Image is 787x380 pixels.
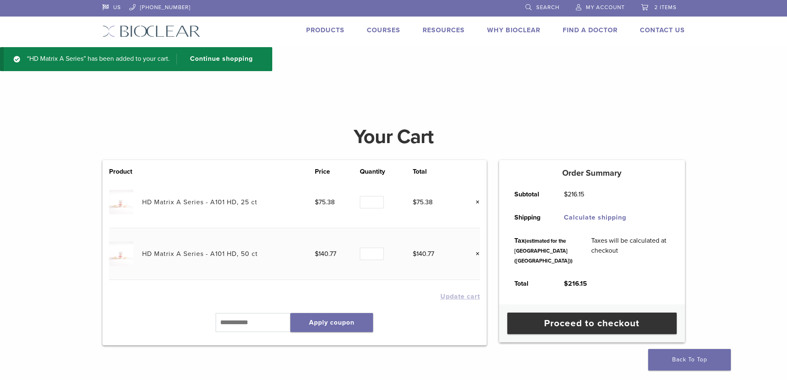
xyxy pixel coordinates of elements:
a: Proceed to checkout [507,313,677,334]
bdi: 140.77 [413,250,434,258]
h1: Your Cart [96,127,691,147]
img: HD Matrix A Series - A101 HD, 25 ct [109,190,133,214]
a: Products [306,26,345,34]
img: Bioclear [102,25,200,37]
td: Taxes will be calculated at checkout [582,229,679,272]
button: Update cart [440,293,480,300]
a: Back To Top [648,349,731,370]
th: Shipping [505,206,555,229]
a: HD Matrix A Series - A101 HD, 25 ct [142,198,257,206]
a: HD Matrix A Series - A101 HD, 50 ct [142,250,258,258]
th: Total [413,167,458,177]
a: Remove this item [469,249,480,259]
small: (estimated for the [GEOGRAPHIC_DATA] ([GEOGRAPHIC_DATA])) [514,238,573,264]
a: Contact Us [640,26,685,34]
a: Resources [423,26,465,34]
span: Search [536,4,559,11]
a: Find A Doctor [563,26,618,34]
a: Courses [367,26,400,34]
a: Why Bioclear [487,26,540,34]
span: $ [564,280,568,288]
h5: Order Summary [499,168,685,178]
bdi: 140.77 [315,250,336,258]
span: $ [315,198,319,206]
span: $ [564,190,568,198]
bdi: 75.38 [315,198,335,206]
img: HD Matrix A Series - A101 HD, 50 ct [109,241,133,266]
a: Continue shopping [176,54,259,65]
span: $ [315,250,319,258]
span: $ [413,250,416,258]
a: Remove this item [469,197,480,208]
span: My Account [586,4,625,11]
bdi: 75.38 [413,198,433,206]
th: Price [315,167,360,177]
th: Tax [505,229,582,272]
th: Total [505,272,555,295]
bdi: 216.15 [564,190,584,198]
bdi: 216.15 [564,280,587,288]
th: Product [109,167,142,177]
span: $ [413,198,416,206]
span: 2 items [654,4,677,11]
a: Calculate shipping [564,213,626,222]
button: Apply coupon [290,313,373,332]
th: Quantity [360,167,413,177]
th: Subtotal [505,183,555,206]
